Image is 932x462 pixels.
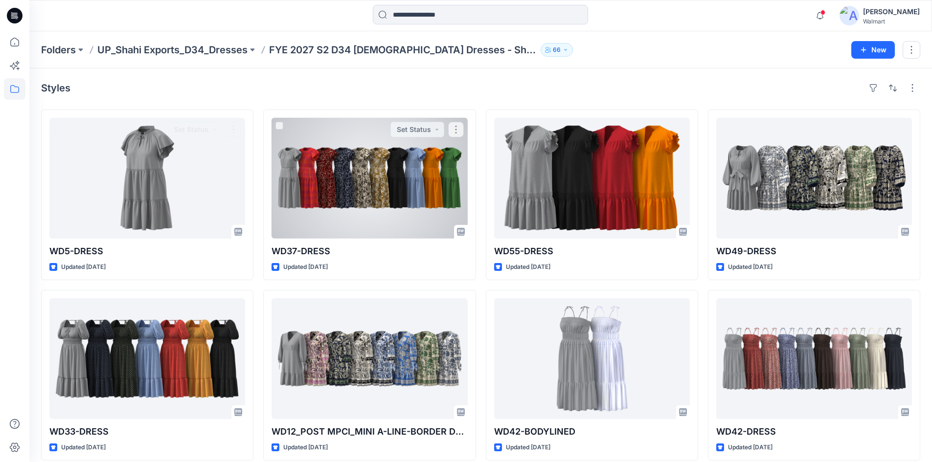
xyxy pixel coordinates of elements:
a: WD37-DRESS [272,118,467,239]
img: avatar [840,6,859,25]
p: Updated [DATE] [283,442,328,453]
p: WD42-DRESS [716,425,912,439]
a: WD33-DRESS [49,298,245,419]
p: WD12_POST MPCI_MINI A-LINE-BORDER DRESS [272,425,467,439]
p: Updated [DATE] [506,262,550,272]
a: WD55-DRESS [494,118,690,239]
a: WD12_POST MPCI_MINI A-LINE-BORDER DRESS [272,298,467,419]
a: WD42-DRESS [716,298,912,419]
a: WD49-DRESS [716,118,912,239]
p: 66 [553,44,561,55]
p: WD5-DRESS [49,244,245,258]
p: Updated [DATE] [728,442,773,453]
button: New [851,41,895,59]
div: Walmart [863,18,920,25]
p: Updated [DATE] [728,262,773,272]
button: 66 [541,43,573,57]
a: UP_Shahi Exports_D34_Dresses [97,43,248,57]
p: WD49-DRESS [716,244,912,258]
p: FYE 2027 S2 D34 [DEMOGRAPHIC_DATA] Dresses - Shahi [269,43,537,57]
p: WD55-DRESS [494,244,690,258]
a: WD5-DRESS [49,118,245,239]
a: WD42-BODYLINED [494,298,690,419]
p: Updated [DATE] [506,442,550,453]
p: WD37-DRESS [272,244,467,258]
p: WD33-DRESS [49,425,245,439]
p: Updated [DATE] [61,442,106,453]
p: Updated [DATE] [61,262,106,272]
p: Updated [DATE] [283,262,328,272]
h4: Styles [41,82,70,94]
div: [PERSON_NAME] [863,6,920,18]
a: Folders [41,43,76,57]
p: WD42-BODYLINED [494,425,690,439]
